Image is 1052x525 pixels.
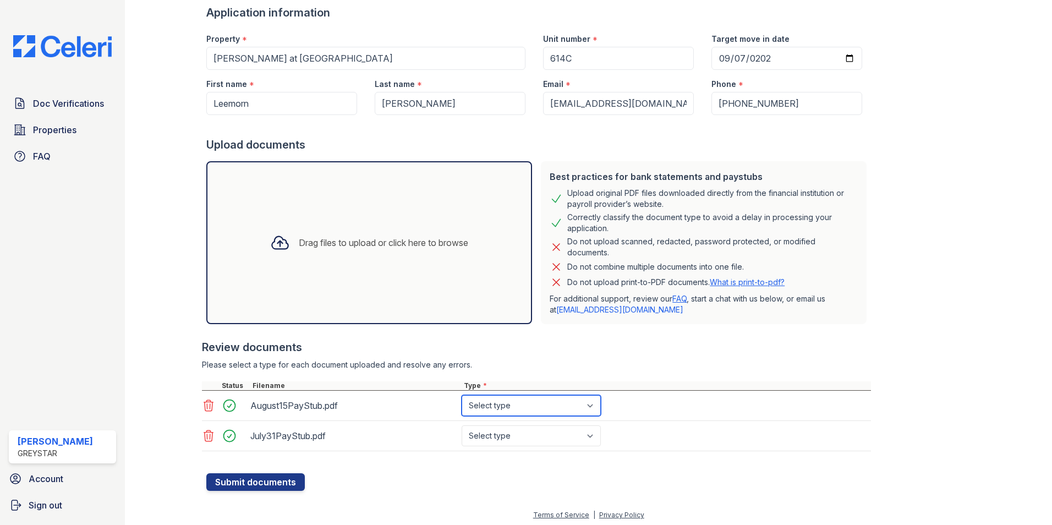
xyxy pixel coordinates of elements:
[33,97,104,110] span: Doc Verifications
[710,277,785,287] a: What is print-to-pdf?
[543,79,563,90] label: Email
[550,293,858,315] p: For additional support, review our , start a chat with us below, or email us at
[18,435,93,448] div: [PERSON_NAME]
[567,188,858,210] div: Upload original PDF files downloaded directly from the financial institution or payroll provider’...
[250,427,457,445] div: July31PayStub.pdf
[206,34,240,45] label: Property
[567,277,785,288] p: Do not upload print-to-PDF documents.
[375,79,415,90] label: Last name
[599,511,644,519] a: Privacy Policy
[4,35,120,57] img: CE_Logo_Blue-a8612792a0a2168367f1c8372b55b34899dd931a85d93a1a3d3e32e68fde9ad4.png
[556,305,683,314] a: [EMAIL_ADDRESS][DOMAIN_NAME]
[672,294,687,303] a: FAQ
[18,448,93,459] div: Greystar
[202,340,871,355] div: Review documents
[206,79,247,90] label: First name
[206,473,305,491] button: Submit documents
[9,92,116,114] a: Doc Verifications
[567,212,858,234] div: Correctly classify the document type to avoid a delay in processing your application.
[711,34,790,45] label: Target move in date
[206,137,871,152] div: Upload documents
[593,511,595,519] div: |
[29,472,63,485] span: Account
[202,359,871,370] div: Please select a type for each document uploaded and resolve any errors.
[567,260,744,274] div: Do not combine multiple documents into one file.
[33,150,51,163] span: FAQ
[550,170,858,183] div: Best practices for bank statements and paystubs
[29,499,62,512] span: Sign out
[220,381,250,390] div: Status
[543,34,590,45] label: Unit number
[206,5,871,20] div: Application information
[462,381,871,390] div: Type
[33,123,76,136] span: Properties
[4,494,120,516] a: Sign out
[533,511,589,519] a: Terms of Service
[9,145,116,167] a: FAQ
[250,397,457,414] div: August15PayStub.pdf
[711,79,736,90] label: Phone
[250,381,462,390] div: Filename
[9,119,116,141] a: Properties
[299,236,468,249] div: Drag files to upload or click here to browse
[567,236,858,258] div: Do not upload scanned, redacted, password protected, or modified documents.
[4,468,120,490] a: Account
